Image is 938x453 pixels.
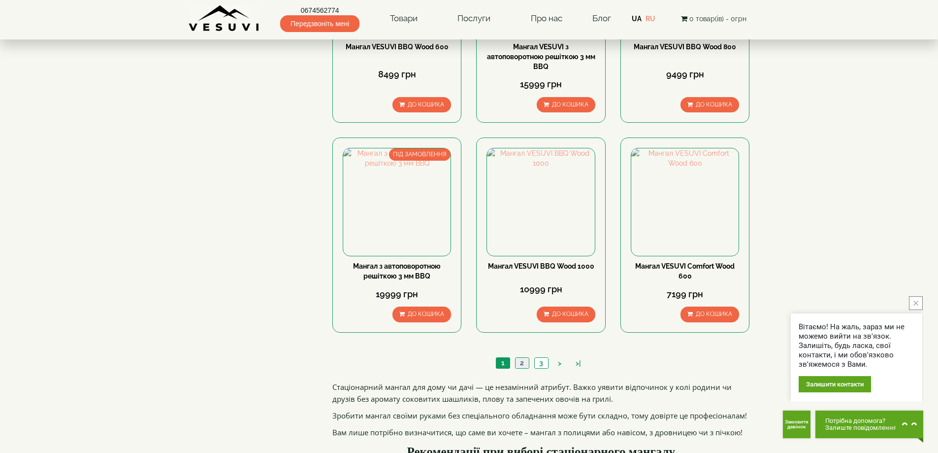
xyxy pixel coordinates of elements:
a: 2 [515,358,529,368]
p: Зробити мангал своїми руками без спеціального обладнання може бути складно, тому довірте це профе... [332,410,750,421]
a: Мангал VESUVI Comfort Wood 600 [635,262,735,280]
button: До кошика [680,97,739,112]
a: Послуги [448,7,500,30]
a: > [553,358,566,369]
a: >| [571,358,586,369]
a: RU [646,15,655,23]
p: Вам лише потрібно визначитися, що саме ви хочете – мангал з полицями або навісом, з дровницею чи ... [332,426,750,438]
a: Мангал VESUVI BBQ Wood 1000 [488,262,594,270]
button: close button [909,296,923,310]
a: Мангал з автоповоротною решіткою 3 мм BBQ [353,262,441,280]
div: 9499 грн [631,68,739,81]
button: До кошика [392,307,451,322]
a: Про нас [521,7,572,30]
a: 0674562774 [280,5,359,15]
span: Передзвоніть мені [280,15,359,32]
a: Мангал VESUVI BBQ Wood 800 [634,43,736,51]
button: До кошика [392,97,451,112]
div: 15999 грн [486,78,595,91]
button: До кошика [680,307,739,322]
div: 10999 грн [486,283,595,296]
button: 0 товар(ів) - 0грн [678,13,749,24]
a: UA [632,15,642,23]
img: Мангал VESUVI Comfort Wood 600 [631,148,739,256]
div: 7199 грн [631,288,739,301]
span: 0 товар(ів) - 0грн [689,15,746,23]
div: Вітаємо! На жаль, зараз ми не можемо вийти на зв'язок. Залишіть, будь ласка, свої контакти, і ми ... [799,322,914,369]
div: Залишити контакти [799,376,871,392]
span: До кошика [408,311,444,317]
span: До кошика [696,101,732,108]
span: Потрібна допомога? [825,418,897,424]
a: 3 [534,358,548,368]
button: Chat button [815,411,923,438]
div: 19999 грн [343,288,451,301]
span: Замовити дзвінок [785,419,809,429]
p: Стаціонарний мангал для дому чи дачі — це незамінний атрибут. Важко уявити відпочинок у колі роди... [332,381,750,405]
button: До кошика [537,307,595,322]
span: До кошика [696,311,732,317]
span: До кошика [552,101,588,108]
a: Товари [380,7,427,30]
span: 1 [501,359,505,367]
img: Мангал з автоповоротною решіткою 3 мм BBQ [343,148,451,256]
span: До кошика [552,311,588,317]
img: Завод VESUVI [189,5,260,32]
span: До кошика [408,101,444,108]
span: ПІД ЗАМОВЛЕННЯ [389,148,451,161]
a: Мангал VESUVI BBQ Wood 600 [346,43,449,51]
img: Мангал VESUVI BBQ Wood 1000 [487,148,594,256]
a: Мангал VESUVI з автоповоротною решіткою 3 мм BBQ [487,43,595,70]
button: До кошика [537,97,595,112]
button: Get Call button [783,411,810,438]
span: Залиште повідомлення [825,424,897,431]
div: 8499 грн [343,68,451,81]
a: Блог [592,13,611,23]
